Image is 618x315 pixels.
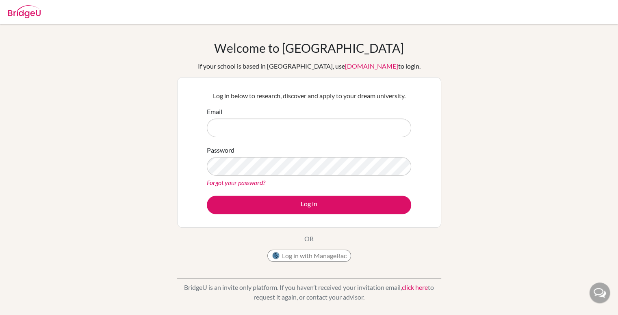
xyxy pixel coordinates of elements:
[214,41,404,55] h1: Welcome to [GEOGRAPHIC_DATA]
[177,283,441,302] p: BridgeU is an invite only platform. If you haven’t received your invitation email, to request it ...
[207,196,411,214] button: Log in
[207,145,234,155] label: Password
[267,250,351,262] button: Log in with ManageBac
[207,107,222,117] label: Email
[198,61,421,71] div: If your school is based in [GEOGRAPHIC_DATA], use to login.
[207,179,265,186] a: Forgot your password?
[304,234,314,244] p: OR
[18,6,35,13] span: Help
[402,283,428,291] a: click here
[345,62,398,70] a: [DOMAIN_NAME]
[207,91,411,101] p: Log in below to research, discover and apply to your dream university.
[8,5,41,18] img: Bridge-U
